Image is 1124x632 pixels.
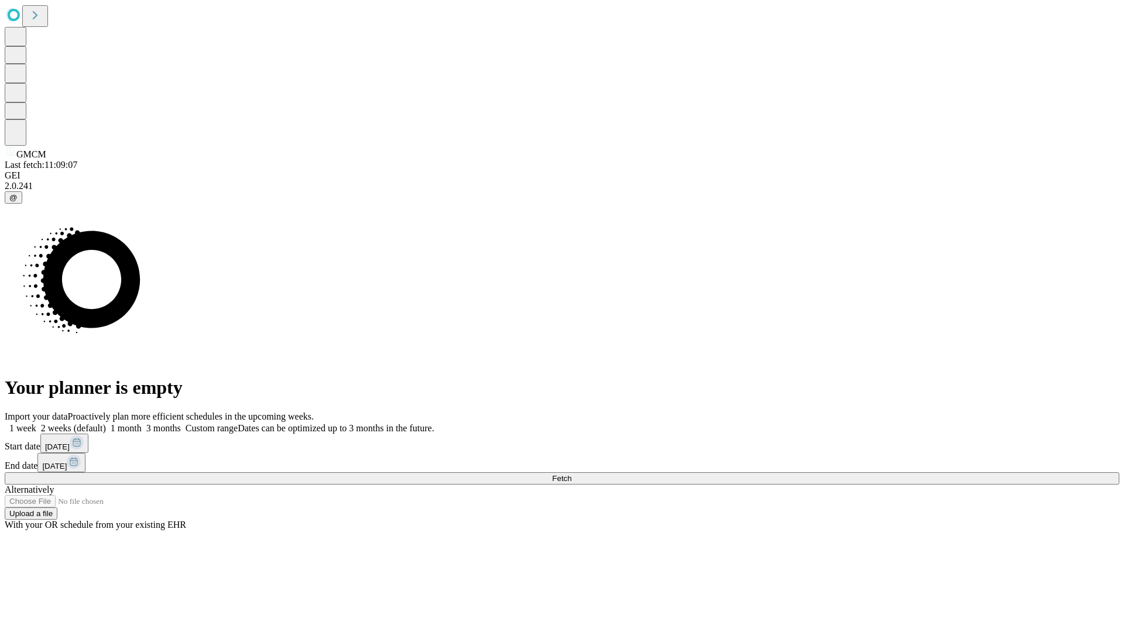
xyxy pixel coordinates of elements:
[5,160,77,170] span: Last fetch: 11:09:07
[5,507,57,520] button: Upload a file
[68,411,314,421] span: Proactively plan more efficient schedules in the upcoming weeks.
[16,149,46,159] span: GMCM
[40,434,88,453] button: [DATE]
[186,423,238,433] span: Custom range
[41,423,106,433] span: 2 weeks (default)
[238,423,434,433] span: Dates can be optimized up to 3 months in the future.
[5,411,68,421] span: Import your data
[45,442,70,451] span: [DATE]
[5,520,186,530] span: With your OR schedule from your existing EHR
[9,193,18,202] span: @
[5,377,1119,399] h1: Your planner is empty
[5,170,1119,181] div: GEI
[42,462,67,470] span: [DATE]
[146,423,181,433] span: 3 months
[552,474,571,483] span: Fetch
[5,453,1119,472] div: End date
[5,181,1119,191] div: 2.0.241
[37,453,85,472] button: [DATE]
[9,423,36,433] span: 1 week
[5,191,22,204] button: @
[111,423,142,433] span: 1 month
[5,472,1119,485] button: Fetch
[5,485,54,494] span: Alternatively
[5,434,1119,453] div: Start date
